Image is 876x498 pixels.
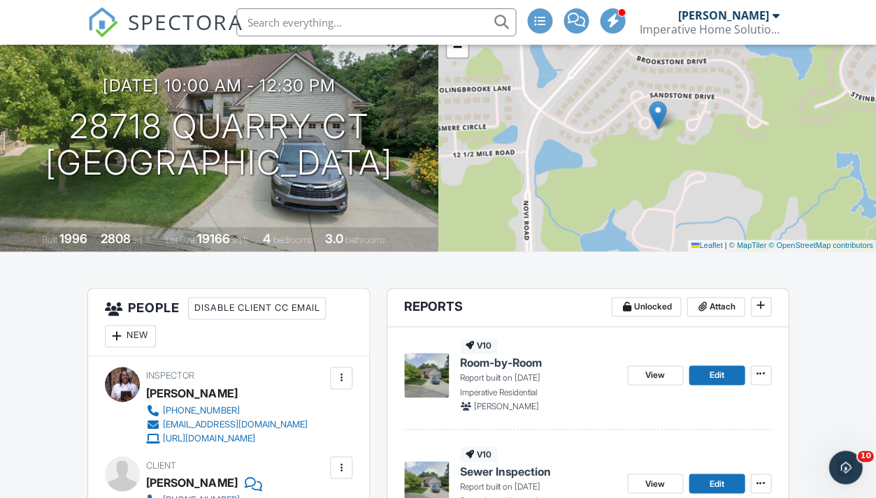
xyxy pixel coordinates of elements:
[87,7,118,38] img: The Best Home Inspection Software - Spectora
[678,8,769,22] div: [PERSON_NAME]
[146,460,176,470] span: Client
[163,404,239,416] div: [PHONE_NUMBER]
[236,8,516,36] input: Search everything...
[857,451,873,462] span: 10
[146,417,307,431] a: [EMAIL_ADDRESS][DOMAIN_NAME]
[724,241,726,249] span: |
[105,325,156,347] div: New
[87,19,243,48] a: SPECTORA
[324,231,343,246] div: 3.0
[728,241,766,249] a: © MapTiler
[146,403,307,417] a: [PHONE_NUMBER]
[146,431,307,445] a: [URL][DOMAIN_NAME]
[163,418,307,430] div: [EMAIL_ADDRESS][DOMAIN_NAME]
[345,235,385,245] span: bathrooms
[273,235,311,245] span: bedrooms
[128,7,243,36] span: SPECTORA
[163,432,254,444] div: [URL][DOMAIN_NAME]
[45,108,392,182] h1: 28718 Quarry Ct [GEOGRAPHIC_DATA]
[146,370,194,381] span: Inspector
[640,22,780,36] div: Imperative Home Solutions
[232,235,250,245] span: sq.ft.
[146,382,237,403] div: [PERSON_NAME]
[452,38,461,55] span: −
[133,235,152,245] span: sq. ft.
[691,241,722,249] a: Leaflet
[146,471,237,492] div: [PERSON_NAME]
[42,235,57,245] span: Built
[263,231,271,246] div: 4
[828,451,862,484] iframe: Intercom live chat
[88,288,369,356] h3: People
[59,231,87,246] div: 1996
[447,36,468,57] a: Zoom out
[103,76,335,95] h3: [DATE] 10:00 am - 12:30 pm
[197,231,230,246] div: 19166
[101,231,131,246] div: 2808
[768,241,873,249] a: © OpenStreetMap contributors
[649,101,666,129] img: Marker
[166,235,195,245] span: Lot Size
[188,297,326,319] div: Disable Client CC Email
